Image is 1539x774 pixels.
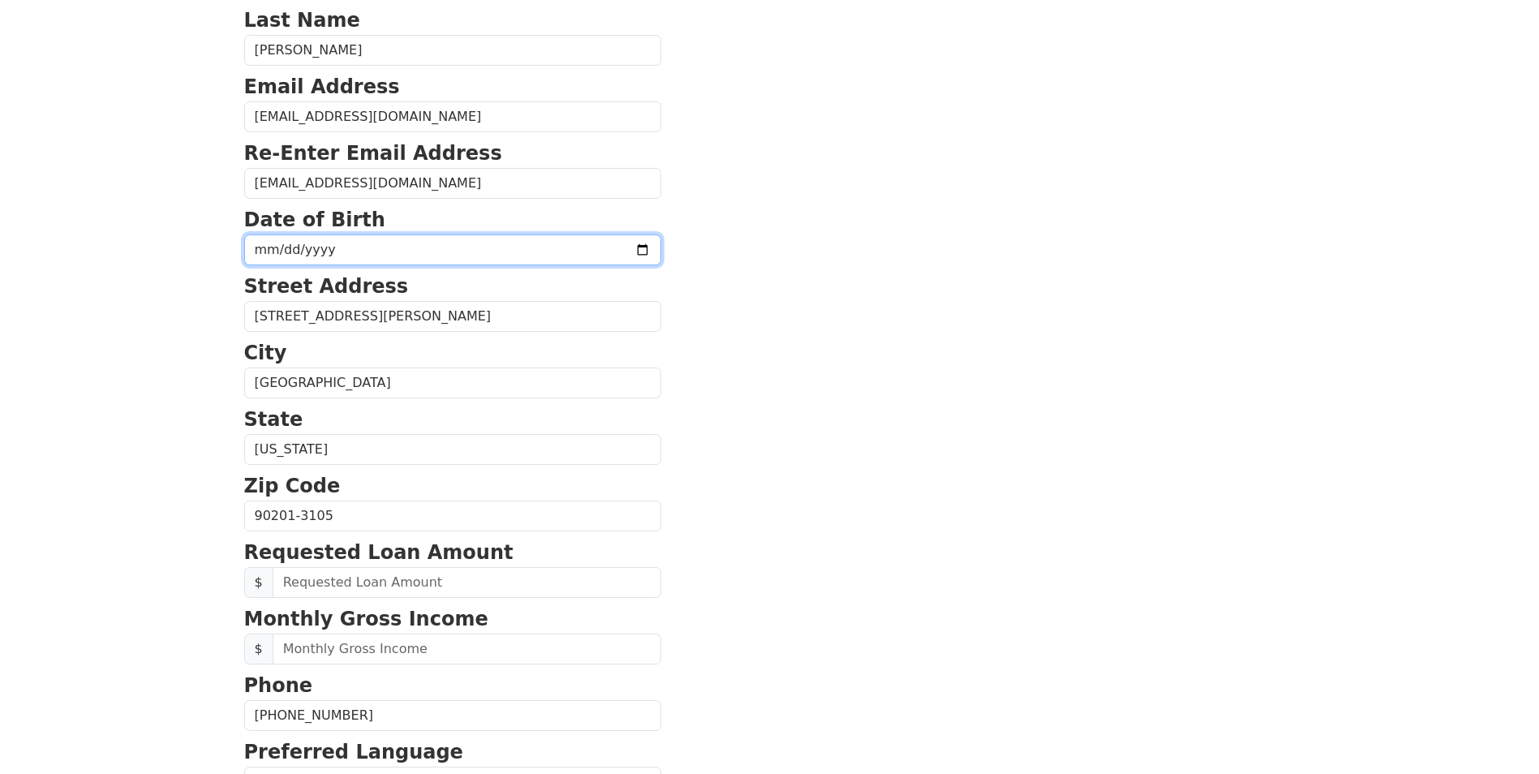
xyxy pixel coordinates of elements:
input: Monthly Gross Income [273,634,661,664]
strong: State [244,408,303,431]
span: $ [244,567,273,598]
strong: Requested Loan Amount [244,541,514,564]
strong: Re-Enter Email Address [244,142,502,165]
strong: City [244,342,287,364]
p: Monthly Gross Income [244,604,661,634]
strong: Street Address [244,275,409,298]
strong: Zip Code [244,475,341,497]
input: Requested Loan Amount [273,567,661,598]
strong: Date of Birth [244,209,385,231]
input: Last Name [244,35,661,66]
span: $ [244,634,273,664]
input: Zip Code [244,501,661,531]
input: Street Address [244,301,661,332]
input: Email Address [244,101,661,132]
input: Re-Enter Email Address [244,168,661,199]
strong: Preferred Language [244,741,463,763]
input: City [244,368,661,398]
strong: Phone [244,674,313,697]
strong: Email Address [244,75,400,98]
strong: Last Name [244,9,360,32]
input: Phone [244,700,661,731]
